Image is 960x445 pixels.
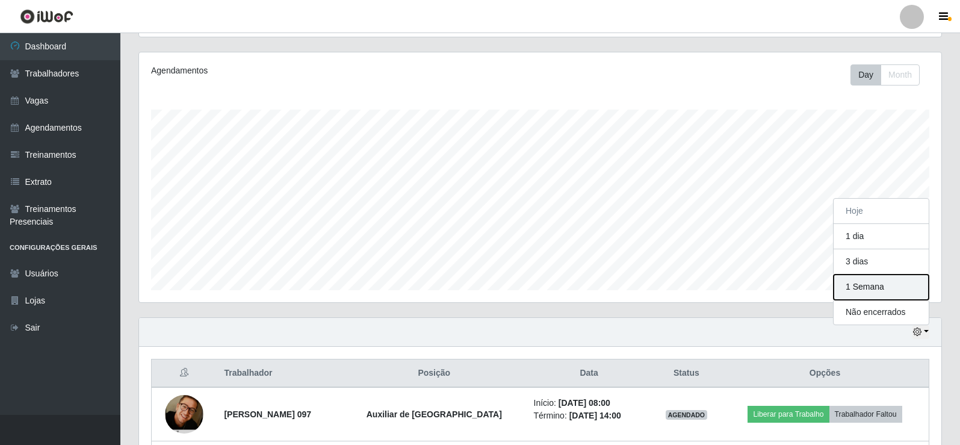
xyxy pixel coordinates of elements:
th: Data [527,359,652,388]
button: Liberar para Trabalho [748,406,829,423]
li: Início: [534,397,645,409]
th: Trabalhador [217,359,342,388]
div: Agendamentos [151,64,465,77]
th: Status [652,359,721,388]
li: Término: [534,409,645,422]
button: 1 Semana [834,275,929,300]
button: Month [881,64,920,86]
span: AGENDADO [666,410,708,420]
button: Hoje [834,199,929,224]
strong: Auxiliar de [GEOGRAPHIC_DATA] [367,409,502,419]
button: Não encerrados [834,300,929,325]
time: [DATE] 14:00 [569,411,621,420]
img: 1743609849878.jpeg [165,385,203,443]
strong: [PERSON_NAME] 097 [224,409,311,419]
button: Day [850,64,881,86]
button: 3 dias [834,249,929,275]
img: CoreUI Logo [20,9,73,24]
div: Toolbar with button groups [850,64,929,86]
div: First group [850,64,920,86]
th: Opções [721,359,929,388]
th: Posição [342,359,527,388]
time: [DATE] 08:00 [559,398,610,408]
button: 1 dia [834,224,929,249]
button: Trabalhador Faltou [829,406,902,423]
